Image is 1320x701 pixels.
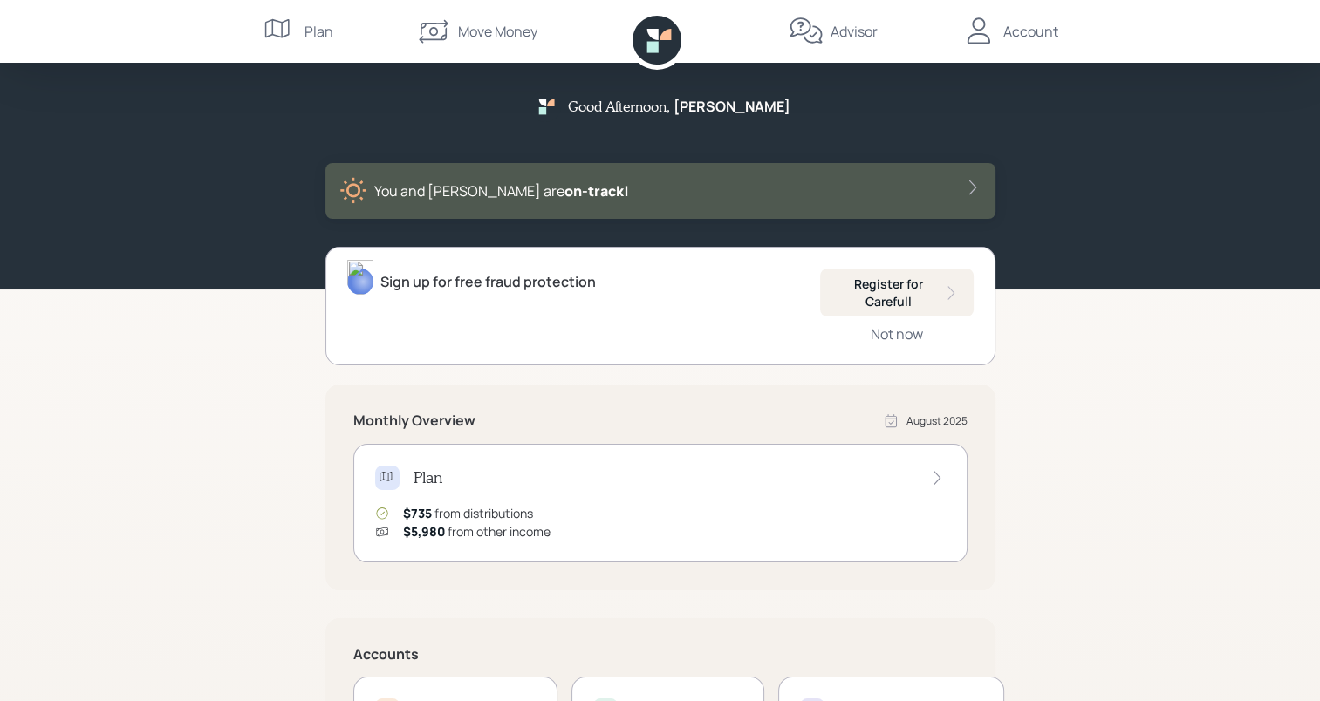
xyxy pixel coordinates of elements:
[414,468,442,487] h4: Plan
[403,505,432,521] span: $735
[564,181,629,201] span: on‑track!
[906,413,968,429] div: August 2025
[347,260,373,295] img: michael-russo-headshot.png
[403,522,551,541] div: from other income
[871,324,923,344] div: Not now
[339,177,367,205] img: sunny-XHVQM73Q.digested.png
[374,180,629,201] div: You and [PERSON_NAME] are
[458,21,537,42] div: Move Money
[568,98,670,114] h5: Good Afternoon ,
[304,21,333,42] div: Plan
[831,21,878,42] div: Advisor
[403,523,445,540] span: $5,980
[380,271,596,292] div: Sign up for free fraud protection
[834,276,960,310] div: Register for Carefull
[1003,21,1058,42] div: Account
[674,99,790,115] h5: [PERSON_NAME]
[353,412,475,429] h5: Monthly Overview
[353,646,968,663] h5: Accounts
[403,504,533,522] div: from distributions
[820,269,974,316] button: Register for Carefull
